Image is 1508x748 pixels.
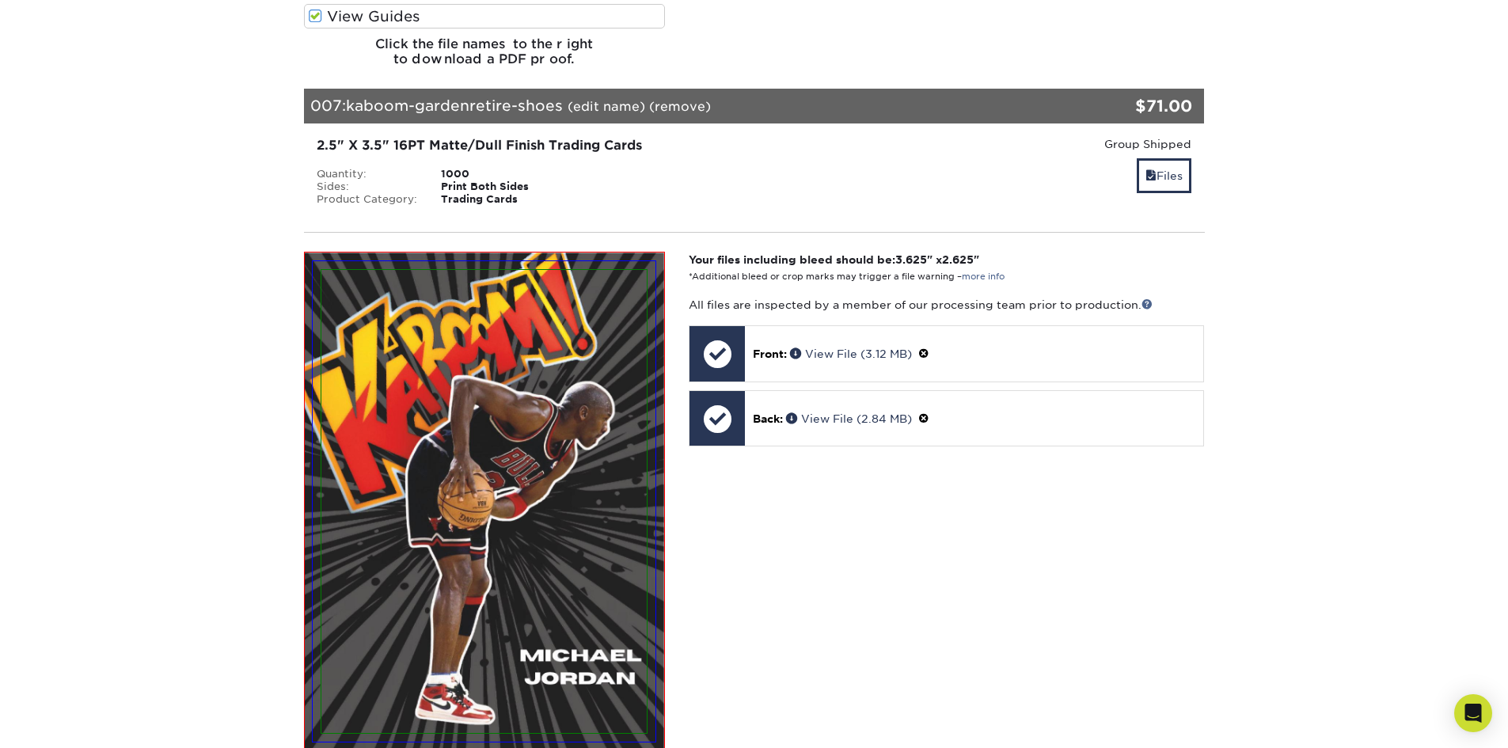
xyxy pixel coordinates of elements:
[304,4,666,28] label: View Guides
[305,168,430,180] div: Quantity:
[895,253,927,266] span: 3.625
[4,700,135,742] iframe: Google Customer Reviews
[942,253,974,266] span: 2.625
[753,412,783,425] span: Back:
[1137,158,1191,192] a: Files
[429,193,604,206] div: Trading Cards
[689,271,1005,282] small: *Additional bleed or crop marks may trigger a file warning –
[962,271,1005,282] a: more info
[568,99,645,114] a: (edit name)
[1454,694,1492,732] div: Open Intercom Messenger
[689,253,979,266] strong: Your files including bleed should be: " x "
[305,193,430,206] div: Product Category:
[305,180,430,193] div: Sides:
[346,97,563,114] span: kaboom-gardenretire-shoes
[790,347,912,360] a: View File (3.12 MB)
[1054,94,1193,118] div: $71.00
[916,136,1192,152] div: Group Shipped
[649,99,711,114] a: (remove)
[317,136,892,155] div: 2.5" X 3.5" 16PT Matte/Dull Finish Trading Cards
[689,297,1204,313] p: All files are inspected by a member of our processing team prior to production.
[753,347,787,360] span: Front:
[304,36,666,79] h6: Click the file names to the right to download a PDF proof.
[786,412,912,425] a: View File (2.84 MB)
[1145,169,1157,182] span: files
[429,168,604,180] div: 1000
[429,180,604,193] div: Print Both Sides
[304,89,1054,123] div: 007:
